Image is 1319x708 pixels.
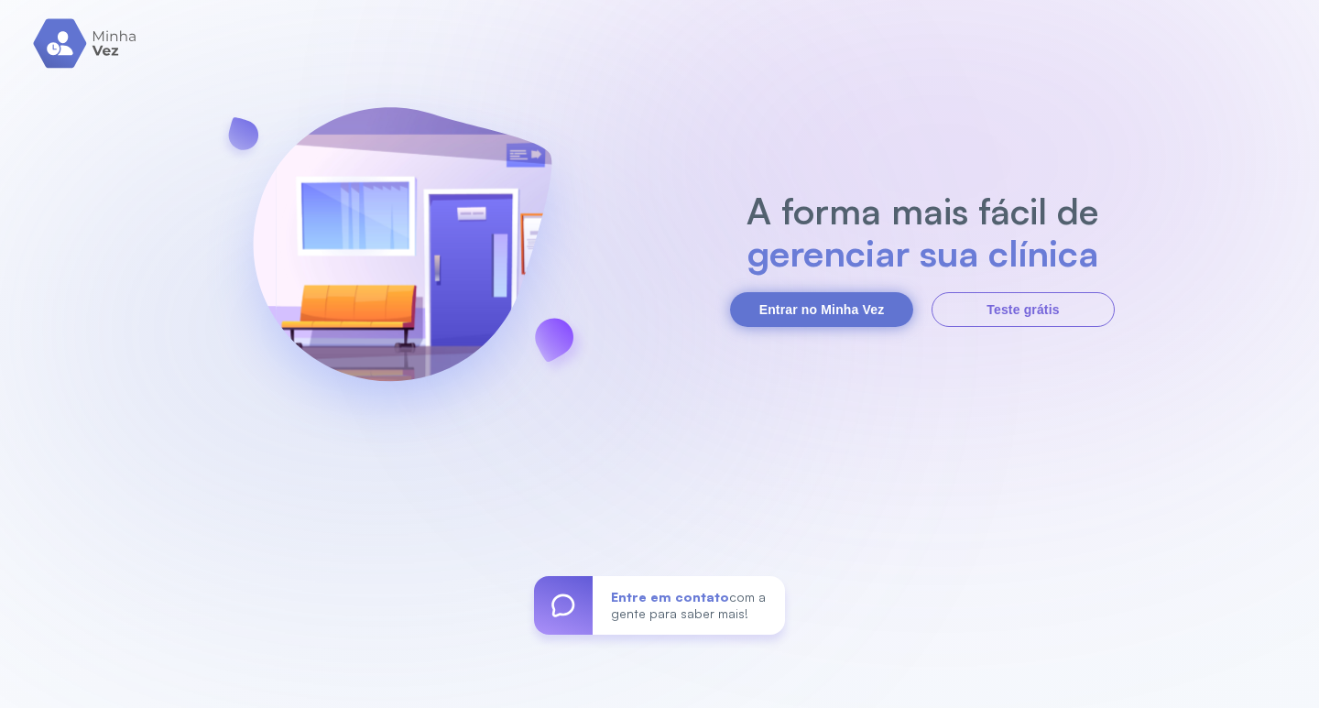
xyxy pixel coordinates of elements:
img: banner-login.svg [204,59,600,457]
a: Entre em contatocom a gente para saber mais! [534,576,785,635]
span: Entre em contato [611,589,729,605]
h2: A forma mais fácil de [737,190,1108,232]
h2: gerenciar sua clínica [737,232,1108,274]
img: logo.svg [33,18,138,69]
div: com a gente para saber mais! [593,576,785,635]
button: Entrar no Minha Vez [730,292,913,327]
button: Teste grátis [932,292,1115,327]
